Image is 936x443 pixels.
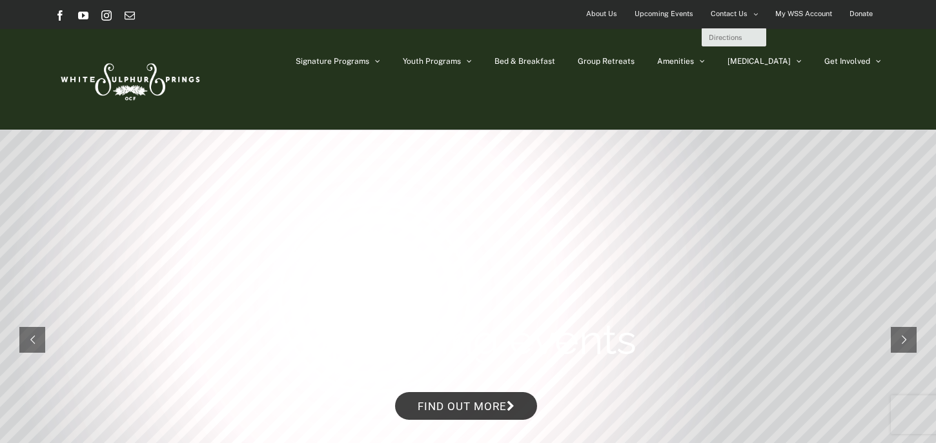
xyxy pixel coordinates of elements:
span: About Us [586,5,617,23]
a: Directions [702,29,766,46]
nav: Main Menu [296,29,881,94]
span: Upcoming Events [635,5,693,23]
span: Bed & Breakfast [494,57,555,65]
span: Youth Programs [403,57,461,65]
span: Get Involved [824,57,870,65]
span: Directions [709,34,742,41]
rs-layer: Upcoming events [299,314,636,366]
a: Find out more [395,392,537,420]
span: Donate [850,5,873,23]
img: White Sulphur Springs Logo [55,49,203,110]
a: Get Involved [824,29,881,94]
span: Signature Programs [296,57,369,65]
a: Bed & Breakfast [494,29,555,94]
a: Group Retreats [578,29,635,94]
a: [MEDICAL_DATA] [727,29,802,94]
span: Group Retreats [578,57,635,65]
span: My WSS Account [775,5,832,23]
span: Contact Us [711,5,748,23]
span: Amenities [657,57,694,65]
span: [MEDICAL_DATA] [727,57,791,65]
a: Youth Programs [403,29,472,94]
a: Signature Programs [296,29,380,94]
a: Amenities [657,29,705,94]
